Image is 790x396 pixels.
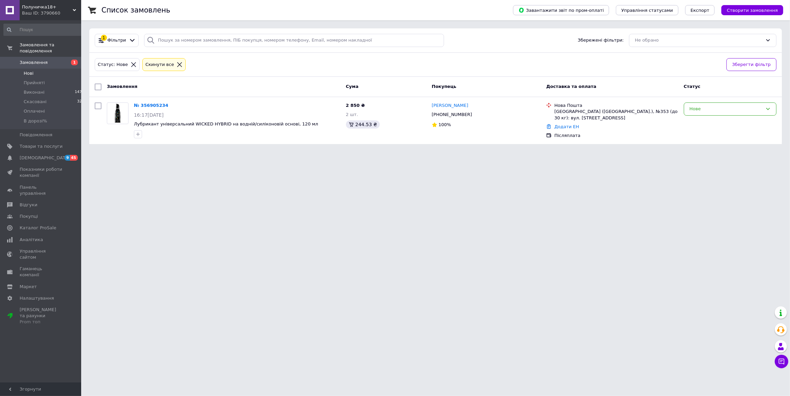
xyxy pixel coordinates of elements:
[24,99,47,105] span: Скасовані
[24,108,45,114] span: Оплачені
[20,237,43,243] span: Аналітика
[616,5,678,15] button: Управління статусами
[513,5,609,15] button: Завантажити звіт по пром-оплаті
[20,143,63,149] span: Товари та послуги
[101,35,107,41] div: 1
[578,37,624,44] span: Збережені фільтри:
[432,84,457,89] span: Покупець
[554,124,579,129] a: Додати ЕН
[20,284,37,290] span: Маркет
[554,133,678,139] div: Післяплата
[96,61,129,68] div: Статус: Нове
[144,61,176,68] div: Cкинути все
[22,10,81,16] div: Ваш ID: 3790660
[715,7,783,13] a: Створити замовлення
[77,99,84,105] span: 326
[107,102,129,124] a: Фото товару
[24,70,33,76] span: Нові
[20,60,48,66] span: Замовлення
[621,8,673,13] span: Управління статусами
[691,8,710,13] span: Експорт
[24,89,45,95] span: Виконані
[20,225,56,231] span: Каталог ProSale
[3,24,85,36] input: Пошук
[685,5,715,15] button: Експорт
[431,110,473,119] div: [PHONE_NUMBER]
[518,7,604,13] span: Завантажити звіт по пром-оплаті
[107,84,137,89] span: Замовлення
[22,4,73,10] span: Полуничка18+
[20,248,63,260] span: Управління сайтом
[20,319,63,325] div: Prom топ
[721,5,783,15] button: Створити замовлення
[134,103,168,108] a: № 356905234
[108,37,126,44] span: Фільтри
[20,155,70,161] span: [DEMOGRAPHIC_DATA]
[554,102,678,109] div: Нова Пошта
[111,103,124,124] img: Фото товару
[346,84,358,89] span: Cума
[65,155,70,161] span: 9
[554,109,678,121] div: [GEOGRAPHIC_DATA] ([GEOGRAPHIC_DATA].), №353 (до 30 кг): вул. [STREET_ADDRESS]
[144,34,444,47] input: Пошук за номером замовлення, ПІБ покупця, номером телефону, Email, номером накладної
[432,102,468,109] a: [PERSON_NAME]
[20,213,38,219] span: Покупці
[75,89,84,95] span: 1475
[20,202,37,208] span: Відгуки
[726,58,776,71] button: Зберегти фільтр
[727,8,778,13] span: Створити замовлення
[20,132,52,138] span: Повідомлення
[690,106,763,113] div: Нове
[439,122,451,127] span: 100%
[346,120,380,129] div: 244.53 ₴
[24,80,45,86] span: Прийняті
[134,121,318,126] a: Лубрикант універсальний WICKED HYBRID на водній/силіконовій основі, 120 мл
[346,112,358,117] span: 2 шт.
[20,166,63,179] span: Показники роботи компанії
[732,61,771,68] span: Зберегти фільтр
[70,155,78,161] span: 45
[71,60,78,65] span: 1
[346,103,365,108] span: 2 850 ₴
[20,184,63,196] span: Панель управління
[775,355,788,368] button: Чат з покупцем
[20,266,63,278] span: Гаманець компанії
[20,42,81,54] span: Замовлення та повідомлення
[20,307,63,325] span: [PERSON_NAME] та рахунки
[101,6,170,14] h1: Список замовлень
[684,84,701,89] span: Статус
[546,84,596,89] span: Доставка та оплата
[20,295,54,301] span: Налаштування
[635,37,763,44] div: Не обрано
[24,118,47,124] span: В дорозі%
[134,112,164,118] span: 16:17[DATE]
